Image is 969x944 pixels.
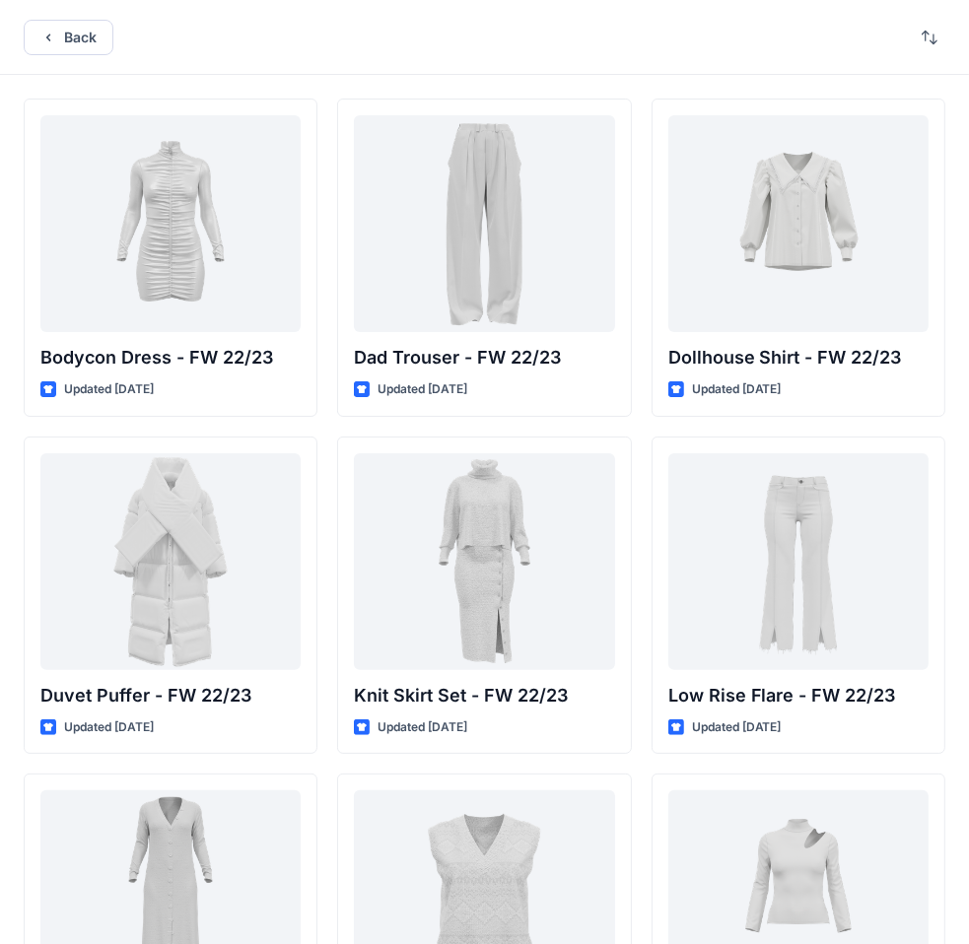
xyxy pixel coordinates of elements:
a: Knit Skirt Set - FW 22/23 [354,453,614,670]
p: Bodycon Dress - FW 22/23 [40,344,301,371]
p: Low Rise Flare - FW 22/23 [668,682,929,709]
p: Updated [DATE] [64,379,154,400]
a: Dollhouse Shirt - FW 22/23 [668,115,929,332]
p: Updated [DATE] [378,717,467,738]
p: Updated [DATE] [692,379,782,400]
p: Duvet Puffer - FW 22/23 [40,682,301,709]
p: Dollhouse Shirt - FW 22/23 [668,344,929,371]
p: Updated [DATE] [378,379,467,400]
p: Dad Trouser - FW 22/23 [354,344,614,371]
a: Bodycon Dress - FW 22/23 [40,115,301,332]
a: Low Rise Flare - FW 22/23 [668,453,929,670]
p: Updated [DATE] [692,717,782,738]
a: Duvet Puffer - FW 22/23 [40,453,301,670]
button: Back [24,20,113,55]
p: Updated [DATE] [64,717,154,738]
p: Knit Skirt Set - FW 22/23 [354,682,614,709]
a: Dad Trouser - FW 22/23 [354,115,614,332]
